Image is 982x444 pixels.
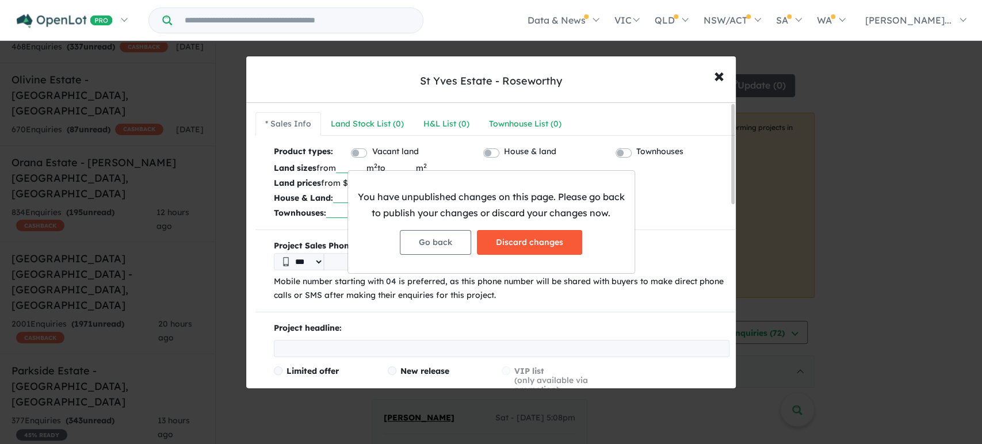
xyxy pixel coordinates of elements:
[400,230,471,255] button: Go back
[357,189,625,220] p: You have unpublished changes on this page. Please go back to publish your changes or discard your...
[174,8,421,33] input: Try estate name, suburb, builder or developer
[865,14,952,26] span: [PERSON_NAME]...
[477,230,582,255] button: Discard changes
[17,14,113,28] img: Openlot PRO Logo White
